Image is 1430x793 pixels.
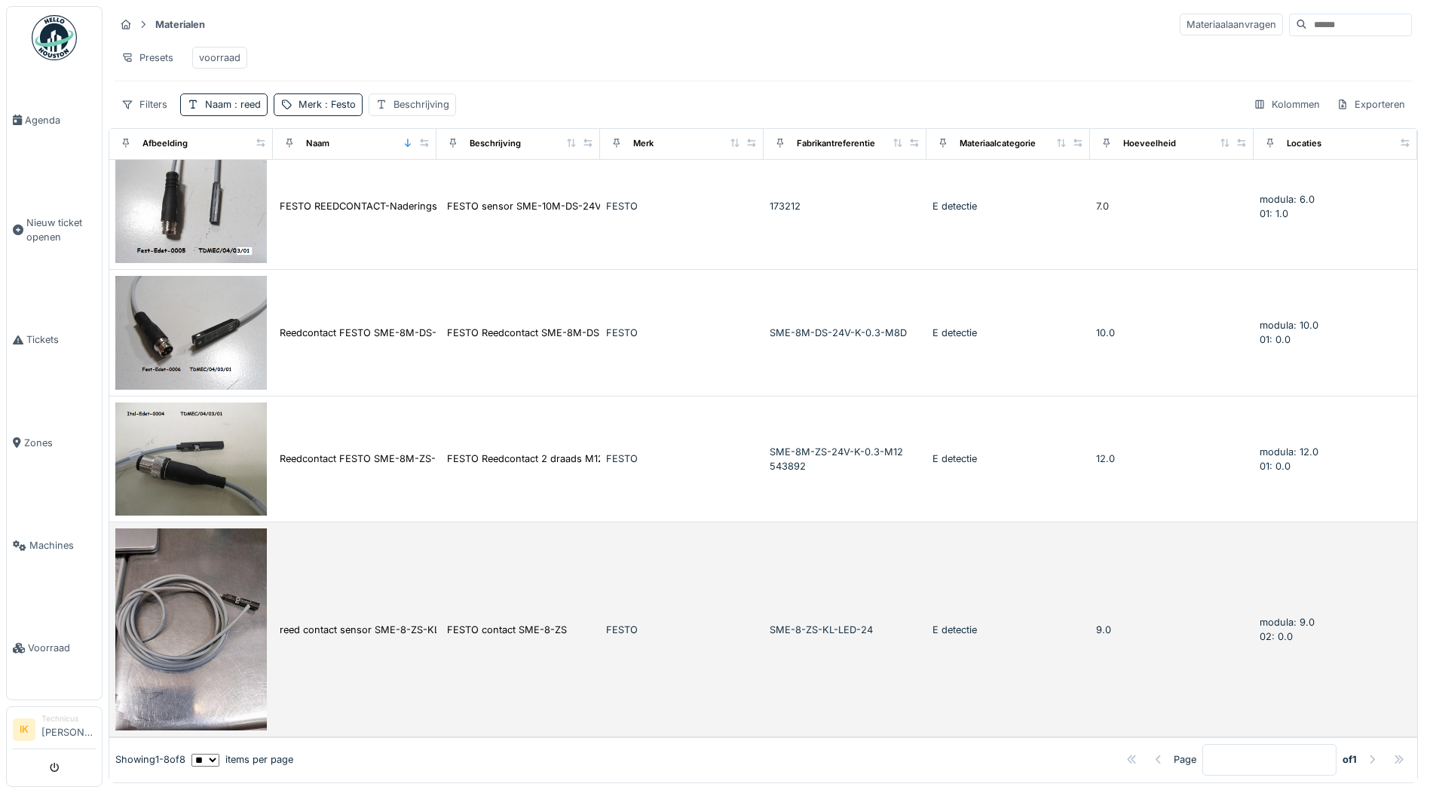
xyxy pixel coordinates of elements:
div: Locaties [1287,137,1321,150]
div: Kolommen [1247,93,1327,115]
span: Nieuw ticket openen [26,216,96,244]
div: Afbeelding [142,137,188,150]
div: 9.0 [1096,623,1248,637]
div: Reedcontact FESTO SME-8M-DS-24V-K-0 [280,326,476,340]
div: Merk [633,137,654,150]
span: 01: 1.0 [1260,208,1288,219]
img: Badge_color-CXgf-gQk.svg [32,15,77,60]
div: SME-8-ZS-KL-LED-24 [770,623,921,637]
a: Zones [7,391,102,494]
div: E detectie [932,623,1084,637]
span: : reed [231,99,261,110]
a: Machines [7,494,102,597]
strong: of 1 [1343,752,1357,767]
div: 12.0 [1096,452,1248,466]
a: IK Technicus[PERSON_NAME] [13,713,96,749]
div: FESTO [606,199,758,213]
span: modula: 6.0 [1260,194,1315,205]
span: 01: 0.0 [1260,334,1291,345]
div: Beschrijving [470,137,521,150]
div: Technicus [41,713,96,724]
div: Showing 1 - 8 of 8 [115,752,185,767]
div: Merk [299,97,356,112]
div: Beschrijving [393,97,449,112]
span: Zones [24,436,96,450]
li: IK [13,718,35,741]
div: 173212 [770,199,921,213]
div: FESTO REEDCONTACT-Naderingssensor [280,199,469,213]
div: FESTO contact SME-8-ZS [447,623,567,637]
div: E detectie [932,326,1084,340]
div: FESTO Reedcontact 2 draads M12 SME-8M-ZS-24V-K-... [447,452,711,466]
div: FESTO [606,452,758,466]
span: : Festo [322,99,356,110]
a: Agenda [7,69,102,171]
div: Page [1174,752,1196,767]
span: 02: 0.0 [1260,631,1293,642]
div: reed contact sensor SME-8-ZS-KL-LED-24 [280,623,478,637]
span: Tickets [26,332,96,347]
span: Machines [29,538,96,553]
div: E detectie [932,452,1084,466]
li: [PERSON_NAME] [41,713,96,746]
div: 10.0 [1096,326,1248,340]
img: Reedcontact FESTO SME-8M-DS-24V-K-0 [115,276,267,390]
div: Reedcontact FESTO SME-8M-ZS-24V-K-0.3-M12 543892 [280,452,547,466]
div: SME-8M-DS-24V-K-0.3-M8D [770,326,921,340]
span: modula: 12.0 [1260,446,1318,458]
div: Materiaalaanvragen [1180,14,1283,35]
img: FESTO REEDCONTACT-Naderingssensor [115,149,267,263]
div: FESTO Reedcontact SME-8M-DS-24V-K-0,3-M8D 543861 [447,326,715,340]
div: Filters [115,93,174,115]
span: modula: 9.0 [1260,617,1315,628]
div: Naam [205,97,261,112]
div: Hoeveelheid [1123,137,1176,150]
span: 01: 0.0 [1260,461,1291,472]
div: 7.0 [1096,199,1248,213]
div: SME-8M-ZS-24V-K-0.3-M12 543892 [770,445,921,473]
div: Exporteren [1330,93,1412,115]
div: items per page [191,752,293,767]
div: E detectie [932,199,1084,213]
img: reed contact sensor SME-8-ZS-KL-LED-24 [115,528,267,730]
div: FESTO sensor SME-10M-DS-24V-E0.3L-M8D-551367 [447,199,695,213]
a: Voorraad [7,597,102,700]
strong: Materialen [149,17,211,32]
a: Tickets [7,289,102,391]
div: FESTO [606,326,758,340]
div: Materiaalcategorie [960,137,1036,150]
span: modula: 10.0 [1260,320,1318,331]
div: Presets [115,47,180,69]
a: Nieuw ticket openen [7,171,102,289]
span: Agenda [25,113,96,127]
div: voorraad [199,51,240,65]
div: Naam [306,137,329,150]
div: FESTO [606,623,758,637]
div: Fabrikantreferentie [797,137,875,150]
img: Reedcontact FESTO SME-8M-ZS-24V-K-0.3-M12 543892 [115,403,267,516]
span: Voorraad [28,641,96,655]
